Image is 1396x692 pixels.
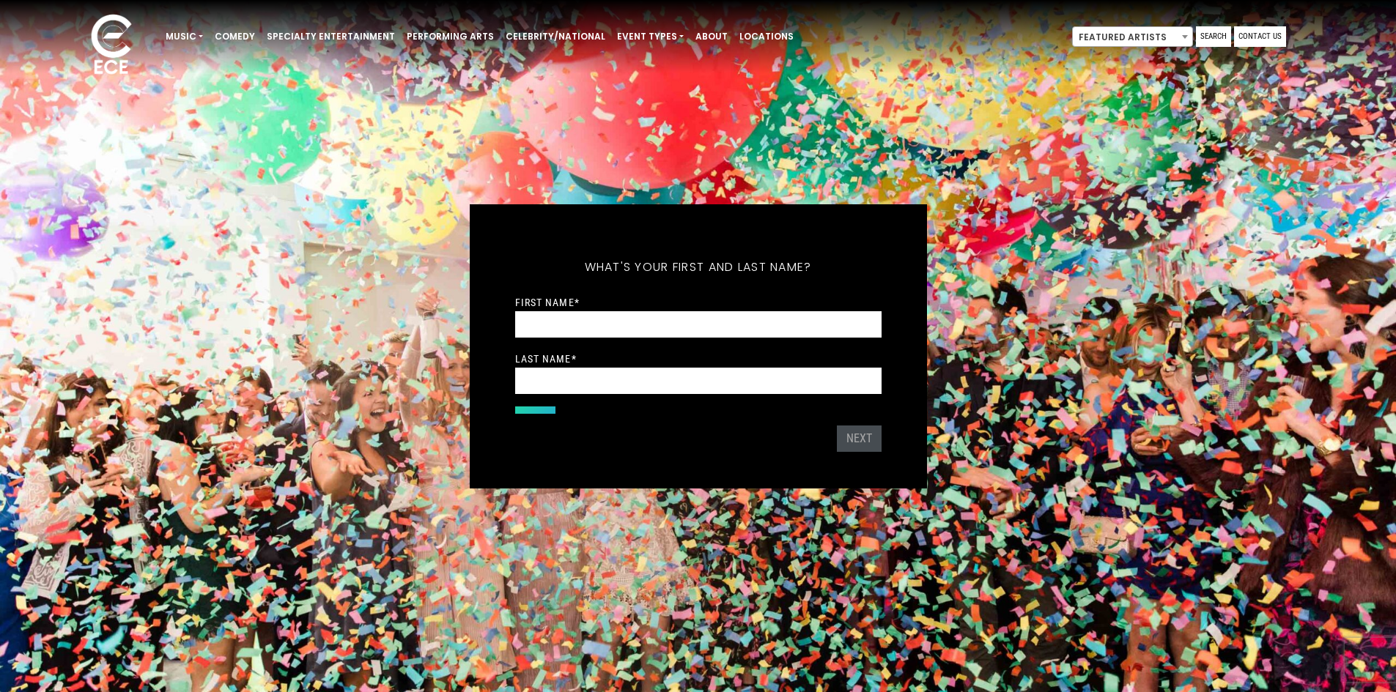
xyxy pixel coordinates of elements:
[261,24,401,49] a: Specialty Entertainment
[611,24,690,49] a: Event Types
[734,24,799,49] a: Locations
[515,352,577,365] label: Last Name
[1072,26,1193,47] span: Featured Artists
[1234,26,1286,47] a: Contact Us
[401,24,500,49] a: Performing Arts
[690,24,734,49] a: About
[1196,26,1231,47] a: Search
[1073,27,1192,48] span: Featured Artists
[515,241,882,294] h5: What's your first and last name?
[515,296,580,309] label: First Name
[500,24,611,49] a: Celebrity/National
[75,10,148,81] img: ece_new_logo_whitev2-1.png
[209,24,261,49] a: Comedy
[160,24,209,49] a: Music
